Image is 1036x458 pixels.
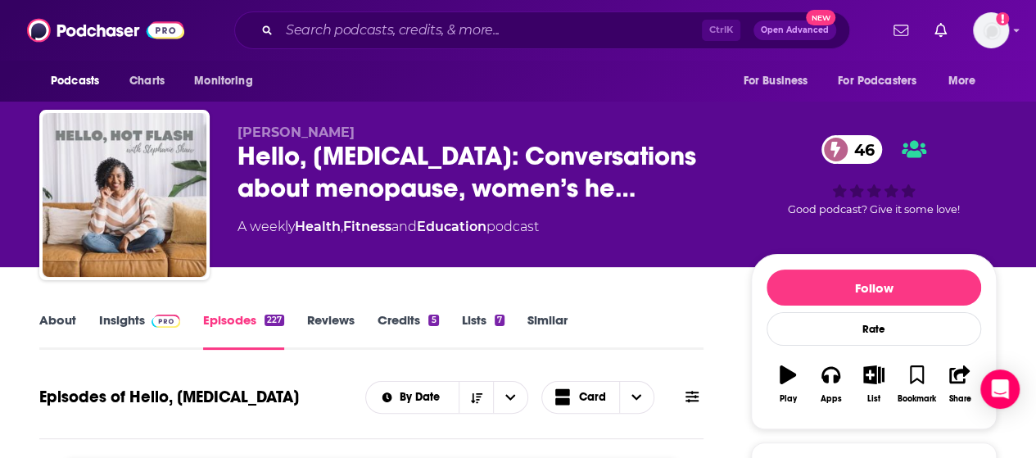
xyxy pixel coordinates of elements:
img: Podchaser - Follow, Share and Rate Podcasts [27,15,184,46]
div: Search podcasts, credits, & more... [234,11,850,49]
div: Bookmark [898,394,936,404]
a: Credits5 [378,312,438,350]
button: open menu [493,382,527,413]
a: Show notifications dropdown [887,16,915,44]
span: Monitoring [194,70,252,93]
a: Episodes227 [203,312,284,350]
button: Apps [809,355,852,414]
div: Open Intercom Messenger [980,370,1020,409]
button: Open AdvancedNew [753,20,836,40]
div: 7 [495,315,504,326]
img: Podchaser Pro [152,315,180,328]
button: Play [767,355,809,414]
button: List [853,355,895,414]
span: 46 [838,135,883,164]
a: Education [417,219,486,234]
a: About [39,312,76,350]
button: open menu [183,66,274,97]
div: Rate [767,312,981,346]
span: Ctrl K [702,20,740,41]
button: Sort Direction [459,382,493,413]
span: Card [579,392,606,403]
h1: Episodes of Hello, [MEDICAL_DATA] [39,387,299,407]
span: For Business [743,70,808,93]
svg: Add a profile image [996,12,1009,25]
img: User Profile [973,12,1009,48]
button: Follow [767,270,981,306]
a: Charts [119,66,174,97]
span: Podcasts [51,70,99,93]
span: For Podcasters [838,70,916,93]
a: Lists7 [462,312,504,350]
div: List [867,394,880,404]
button: Share [939,355,981,414]
img: Hello, Hot Flash: Conversations about menopause, women’s health and mindset for midlife women. [43,113,206,277]
a: Similar [527,312,568,350]
a: InsightsPodchaser Pro [99,312,180,350]
button: Show profile menu [973,12,1009,48]
a: Show notifications dropdown [928,16,953,44]
span: By Date [400,392,446,403]
div: 5 [428,315,438,326]
a: Health [295,219,341,234]
div: 46Good podcast? Give it some love! [751,125,997,226]
button: open menu [827,66,940,97]
div: A weekly podcast [238,217,539,237]
input: Search podcasts, credits, & more... [279,17,702,43]
button: open menu [366,392,459,403]
a: Reviews [307,312,355,350]
div: Play [780,394,797,404]
span: Good podcast? Give it some love! [788,203,960,215]
h2: Choose List sort [365,381,528,414]
span: Charts [129,70,165,93]
button: open menu [39,66,120,97]
span: [PERSON_NAME] [238,125,355,140]
button: Choose View [541,381,654,414]
span: and [391,219,417,234]
button: Bookmark [895,355,938,414]
a: Fitness [343,219,391,234]
a: 46 [821,135,883,164]
span: New [806,10,835,25]
span: , [341,219,343,234]
span: Logged in as mtraynor [973,12,1009,48]
button: open menu [731,66,828,97]
span: Open Advanced [761,26,829,34]
span: More [948,70,976,93]
div: Share [948,394,970,404]
div: Apps [821,394,842,404]
button: open menu [937,66,997,97]
div: 227 [265,315,284,326]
